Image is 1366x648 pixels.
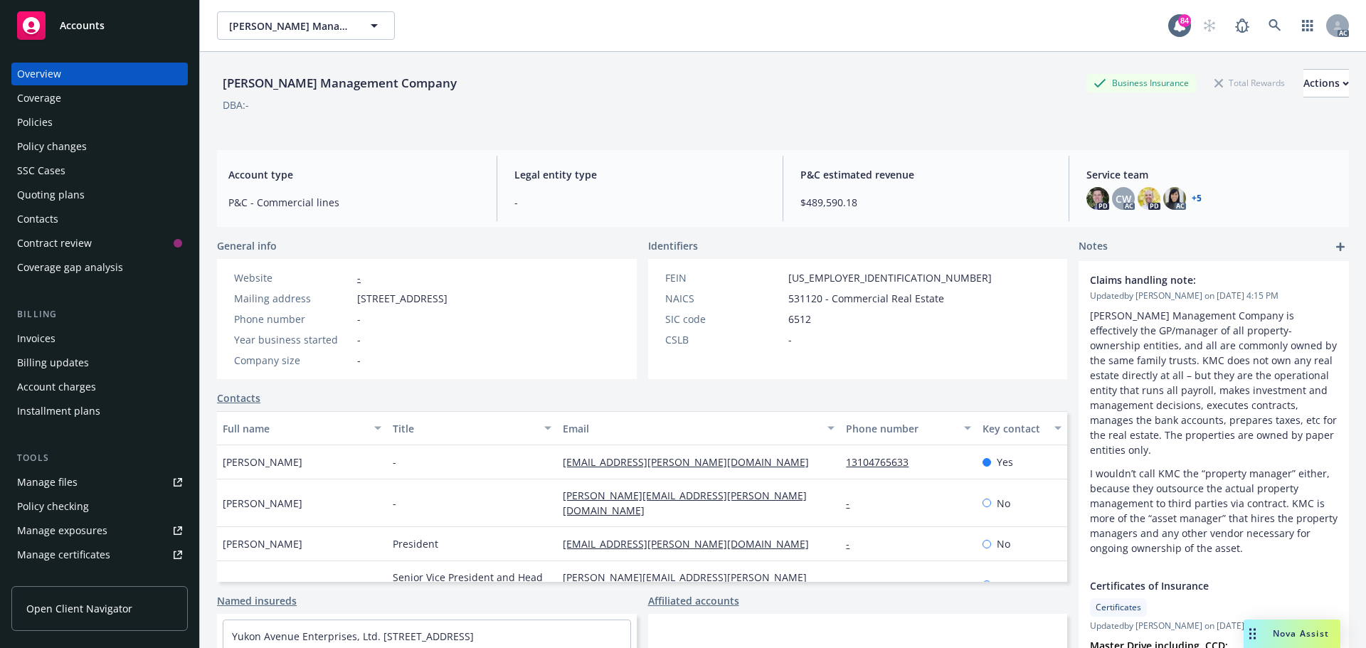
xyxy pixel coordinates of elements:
div: Overview [17,63,61,85]
button: Email [557,411,840,445]
div: Company size [234,353,351,368]
a: Policy changes [11,135,188,158]
a: Quoting plans [11,184,188,206]
span: Certificates [1096,601,1141,614]
div: Email [563,421,819,436]
a: [EMAIL_ADDRESS][PERSON_NAME][DOMAIN_NAME] [563,455,820,469]
a: Manage files [11,471,188,494]
a: Yukon Avenue Enterprises, Ltd. [STREET_ADDRESS] [232,630,474,643]
p: [PERSON_NAME] Management Company is effectively the GP/manager of all property-ownership entities... [1090,308,1338,457]
span: - [788,332,792,347]
div: NAICS [665,291,783,306]
div: [PERSON_NAME] Management Company [217,74,462,92]
a: Billing updates [11,351,188,374]
a: - [846,537,861,551]
div: Key contact [983,421,1046,436]
div: Installment plans [17,400,100,423]
div: Phone number [234,312,351,326]
div: Quoting plans [17,184,85,206]
div: Manage certificates [17,543,110,566]
button: [PERSON_NAME] Management Company [217,11,395,40]
img: photo [1163,187,1186,210]
a: [PERSON_NAME][EMAIL_ADDRESS][PERSON_NAME][DOMAIN_NAME] [563,489,807,517]
button: Phone number [840,411,976,445]
a: Installment plans [11,400,188,423]
span: General info [217,238,277,253]
button: Nova Assist [1244,620,1340,648]
span: - [393,496,396,511]
a: Contacts [217,391,260,405]
div: CSLB [665,332,783,347]
div: Manage exposures [17,519,107,542]
div: Mailing address [234,291,351,306]
span: No [997,496,1010,511]
span: President [393,536,438,551]
span: Claims handling note: [1090,272,1301,287]
a: Named insureds [217,593,297,608]
div: 84 [1178,14,1191,27]
span: Account type [228,167,480,182]
a: Policies [11,111,188,134]
span: Identifiers [648,238,698,253]
a: Affiliated accounts [648,593,739,608]
button: Key contact [977,411,1067,445]
a: [EMAIL_ADDRESS][PERSON_NAME][DOMAIN_NAME] [563,537,820,551]
div: Billing [11,307,188,322]
a: [PERSON_NAME][EMAIL_ADDRESS][PERSON_NAME][DOMAIN_NAME] [563,570,807,599]
span: P&C estimated revenue [800,167,1052,182]
a: Switch app [1293,11,1322,40]
a: Invoices [11,327,188,350]
a: add [1332,238,1349,255]
span: Legal entity type [514,167,766,182]
div: Title [393,421,536,436]
div: Manage claims [17,568,89,590]
div: FEIN [665,270,783,285]
span: Certificates of Insurance [1090,578,1301,593]
span: Nova Assist [1273,627,1329,639]
a: Coverage gap analysis [11,256,188,279]
div: Manage files [17,471,78,494]
span: Yes [997,455,1013,469]
span: [PERSON_NAME] [223,578,302,593]
a: Manage claims [11,568,188,590]
div: Website [234,270,351,285]
span: - [357,332,361,347]
span: $489,590.18 [800,195,1052,210]
a: - [357,271,361,285]
div: Full name [223,421,366,436]
a: Overview [11,63,188,85]
span: [PERSON_NAME] [223,496,302,511]
div: Year business started [234,332,351,347]
img: photo [1138,187,1160,210]
span: [PERSON_NAME] Management Company [229,18,352,33]
div: Policies [17,111,53,134]
span: Open Client Navigator [26,601,132,616]
div: Actions [1303,70,1349,97]
div: SSC Cases [17,159,65,182]
div: Drag to move [1244,620,1261,648]
div: Invoices [17,327,55,350]
a: Policy checking [11,495,188,518]
a: Search [1261,11,1289,40]
span: P&C - Commercial lines [228,195,480,210]
a: - [846,496,861,510]
div: SIC code [665,312,783,326]
div: Billing updates [17,351,89,374]
a: Manage exposures [11,519,188,542]
div: Claims handling note:Updatedby [PERSON_NAME] on [DATE] 4:15 PM[PERSON_NAME] Management Company is... [1079,261,1349,567]
div: Tools [11,451,188,465]
div: Total Rewards [1207,74,1292,92]
button: Title [387,411,557,445]
span: [US_EMPLOYER_IDENTIFICATION_NUMBER] [788,270,992,285]
span: No [997,578,1010,593]
span: No [997,536,1010,551]
span: [PERSON_NAME] [223,455,302,469]
span: Accounts [60,20,105,31]
div: Contract review [17,232,92,255]
span: Notes [1079,238,1108,255]
span: [STREET_ADDRESS] [357,291,448,306]
a: Start snowing [1195,11,1224,40]
a: Manage certificates [11,543,188,566]
div: Policy changes [17,135,87,158]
